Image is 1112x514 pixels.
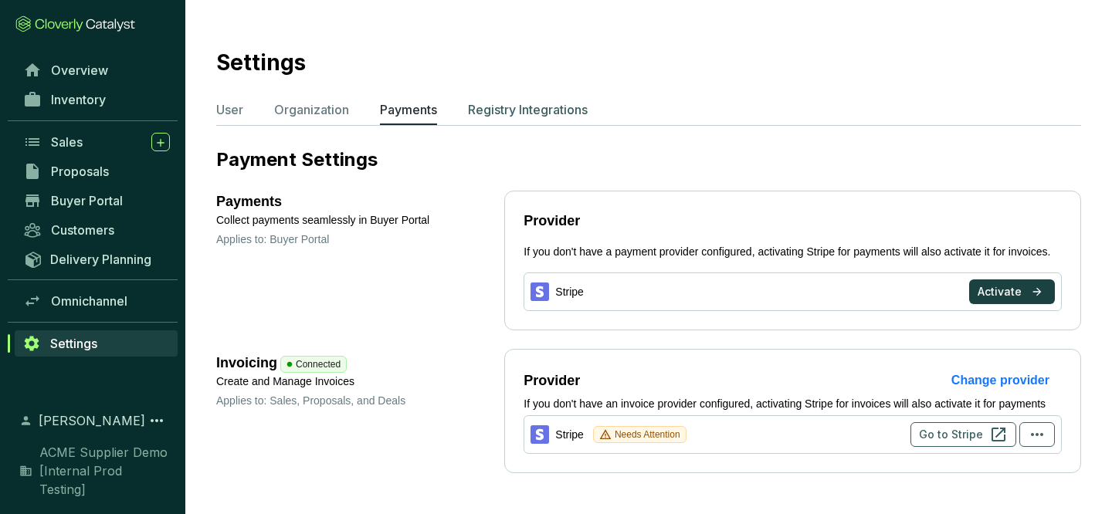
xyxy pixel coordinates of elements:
button: Change provider [939,368,1062,393]
span: Settings [50,336,97,351]
p: Organization [274,100,349,119]
span: ACME Supplier Demo [Internal Prod Testing] [39,443,170,499]
a: Sales [15,129,178,155]
span: Needs Attention [615,427,680,442]
p: If you don't have a payment provider configured, activating Stripe for payments will also activat... [524,244,1062,260]
p: Applies to: Sales, Proposals, and Deals [216,393,504,408]
span: Payments [216,191,282,212]
span: Activate [978,284,1022,299]
p: Registry Integrations [468,100,588,119]
span: Delivery Planning [50,252,151,267]
span: Customers [51,222,114,238]
span: Sales [51,134,83,150]
span: Buyer Portal [51,193,123,208]
span: Go to Stripe [919,427,983,442]
a: Delivery Planning [15,246,178,272]
span: Change provider [951,371,1049,390]
a: Inventory [15,86,178,113]
span: Omnichannel [51,293,127,309]
p: Applies to: Buyer Portal [216,232,504,247]
span: Connected [296,357,341,372]
span: Proposals [51,164,109,179]
a: Settings [15,330,178,357]
h2: Settings [216,46,306,79]
button: Go to Stripe [910,422,1016,447]
p: Create and Manage Invoices [216,374,504,390]
span: Stripe [555,427,584,443]
span: [PERSON_NAME] [39,411,145,430]
p: Collect payments seamlessly in Buyer Portal [216,212,504,228]
span: Invoicing [216,355,277,370]
span: Overview [51,63,108,78]
h3: Provider [524,370,580,391]
p: Payment Settings [216,147,1081,172]
a: Omnichannel [15,288,178,314]
p: If you don't have an invoice provider configured, activating Stripe for invoices will also activa... [524,396,1062,412]
button: Activate [969,279,1055,304]
p: Payments [380,100,437,119]
span: Stripe [555,284,584,300]
a: Buyer Portal [15,188,178,214]
a: Customers [15,217,178,243]
h3: Provider [524,210,1062,232]
p: User [216,100,243,119]
a: Proposals [15,158,178,184]
span: Inventory [51,92,106,107]
a: Overview [15,57,178,83]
